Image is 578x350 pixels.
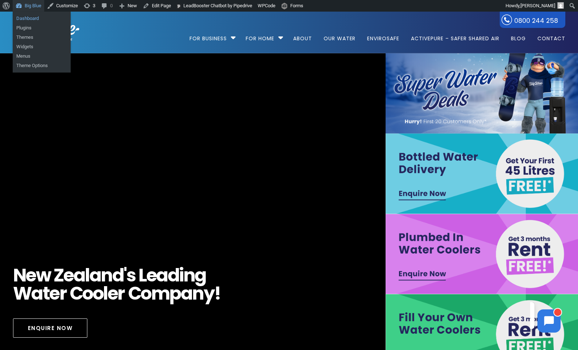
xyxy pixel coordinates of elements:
span: o [141,284,151,302]
span: a [74,266,85,284]
span: l [103,284,108,302]
span: W [13,284,32,302]
span: l [85,266,90,284]
a: Plugins [13,23,71,33]
span: w [36,266,51,284]
span: Z [54,266,64,284]
span: i [179,266,183,284]
span: m [151,284,170,302]
span: a [31,284,43,302]
ul: Big Blue [13,30,71,73]
span: C [128,284,141,302]
a: For Home [241,12,279,58]
a: Dashboard [13,14,71,23]
span: [PERSON_NAME] [520,3,555,8]
span: L [138,266,146,284]
a: ActivePure – Safer Shared Air [406,12,504,58]
span: e [108,284,118,302]
span: e [63,266,74,284]
span: e [26,266,36,284]
span: a [90,266,101,284]
span: a [181,284,192,302]
span: a [156,266,168,284]
span: g [195,266,206,284]
a: EnviroSafe [362,12,404,58]
span: ! [214,284,221,302]
ul: Big Blue [13,12,71,35]
a: Enquire Now [13,318,88,338]
a: Theme Options [13,61,71,70]
span: p [169,284,181,302]
iframe: Chatbot [530,302,568,340]
span: d [112,266,124,284]
span: N [13,266,26,284]
a: Menus [13,52,71,61]
span: ' [124,266,126,284]
a: Our Water [319,12,361,58]
span: o [93,284,103,302]
span: n [101,266,112,284]
a: Themes [13,33,71,42]
span: e [146,266,157,284]
a: For Business [190,12,232,58]
span: n [192,284,204,302]
a: Contact [532,12,565,58]
span: r [59,284,67,302]
span: o [82,284,93,302]
span: e [49,284,59,302]
span: y [204,284,215,302]
a: About [288,12,317,58]
span: r [117,284,125,302]
span: d [168,266,179,284]
a: Blog [506,12,531,58]
span: n [183,266,195,284]
a: Widgets [13,42,71,52]
img: logo.svg [176,4,181,9]
span: s [126,266,136,284]
span: C [70,284,83,302]
span: t [43,284,50,302]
